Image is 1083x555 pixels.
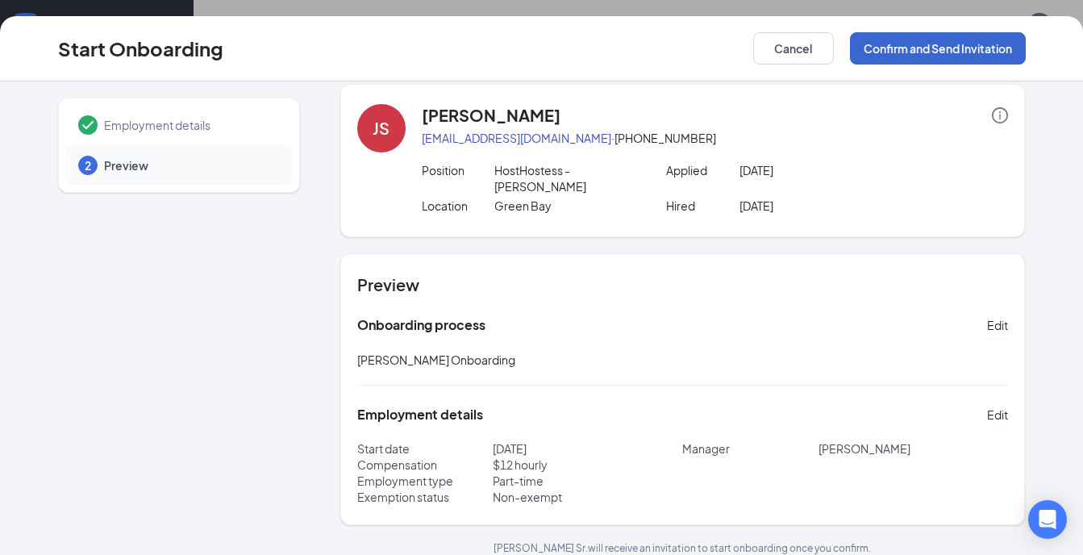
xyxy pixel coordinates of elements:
[373,117,389,140] div: JS
[493,457,683,473] p: $ 12 hourly
[357,406,483,424] h5: Employment details
[422,131,611,145] a: [EMAIL_ADDRESS][DOMAIN_NAME]
[357,489,493,505] p: Exemption status
[340,541,1026,555] p: [PERSON_NAME] Sr. will receive an invitation to start onboarding once you confirm.
[357,273,1009,296] h4: Preview
[357,457,493,473] p: Compensation
[58,35,223,62] h3: Start Onboarding
[78,115,98,135] svg: Checkmark
[357,473,493,489] p: Employment type
[739,198,886,214] p: [DATE]
[104,117,277,133] span: Employment details
[357,440,493,457] p: Start date
[666,198,739,214] p: Hired
[494,198,641,214] p: Green Bay
[493,489,683,505] p: Non-exempt
[987,402,1008,428] button: Edit
[987,312,1008,338] button: Edit
[818,440,1009,457] p: [PERSON_NAME]
[753,32,834,65] button: Cancel
[422,198,495,214] p: Location
[493,440,683,457] p: [DATE]
[85,157,91,173] span: 2
[992,107,1008,123] span: info-circle
[739,162,886,178] p: [DATE]
[357,316,485,334] h5: Onboarding process
[494,162,641,194] p: HostHostess - [PERSON_NAME]
[422,162,495,178] p: Position
[987,407,1008,423] span: Edit
[422,104,560,127] h4: [PERSON_NAME]
[987,317,1008,333] span: Edit
[422,130,1009,146] p: · [PHONE_NUMBER]
[666,162,739,178] p: Applied
[682,440,818,457] p: Manager
[357,353,515,367] span: [PERSON_NAME] Onboarding
[850,32,1026,65] button: Confirm and Send Invitation
[1028,500,1067,539] div: Open Intercom Messenger
[104,157,277,173] span: Preview
[493,473,683,489] p: Part-time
